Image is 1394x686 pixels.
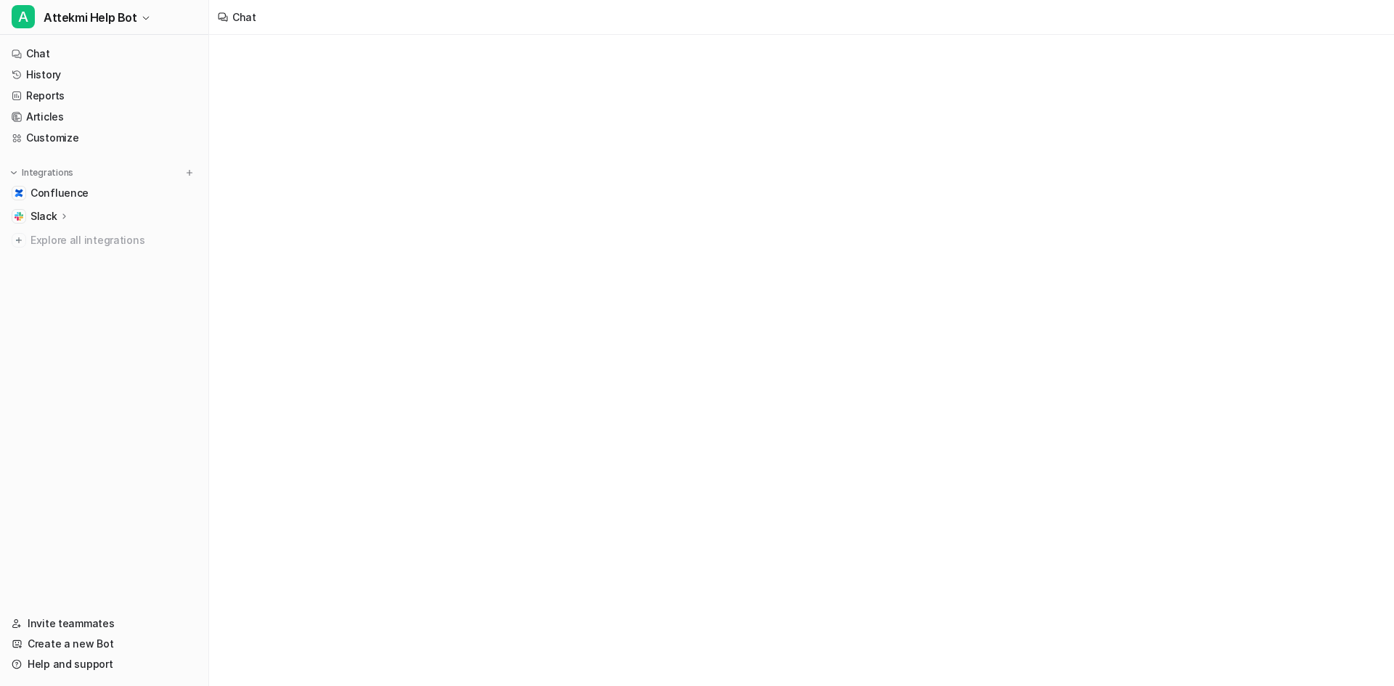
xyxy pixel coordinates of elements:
img: menu_add.svg [184,168,195,178]
p: Slack [30,209,57,224]
img: Slack [15,212,23,221]
p: Integrations [22,167,73,179]
a: Chat [6,44,203,64]
img: expand menu [9,168,19,178]
span: Explore all integrations [30,229,197,252]
a: History [6,65,203,85]
a: Reports [6,86,203,106]
span: Confluence [30,186,89,200]
span: Attekmi Help Bot [44,7,137,28]
span: A [12,5,35,28]
a: Articles [6,107,203,127]
div: Chat [232,9,256,25]
img: explore all integrations [12,233,26,248]
a: Explore all integrations [6,230,203,250]
img: Confluence [15,189,23,197]
a: Create a new Bot [6,634,203,654]
a: ConfluenceConfluence [6,183,203,203]
button: Integrations [6,166,78,180]
a: Invite teammates [6,613,203,634]
a: Customize [6,128,203,148]
a: Help and support [6,654,203,674]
